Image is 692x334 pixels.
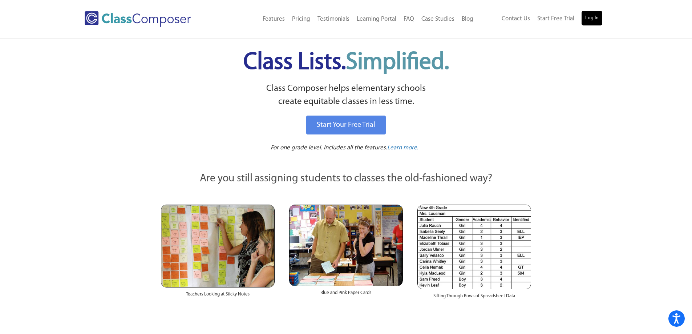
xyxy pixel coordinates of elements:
a: Pricing [288,11,314,27]
img: Class Composer [85,11,191,27]
p: Class Composer helps elementary schools create equitable classes in less time. [160,82,533,109]
a: Blog [458,11,477,27]
a: Log In [582,11,602,25]
span: Learn more. [387,145,418,151]
a: Learning Portal [353,11,400,27]
span: Class Lists. [243,51,449,75]
a: FAQ [400,11,418,27]
span: Start Your Free Trial [317,121,375,129]
a: Start Free Trial [534,11,578,27]
img: Blue and Pink Paper Cards [289,205,403,286]
a: Contact Us [498,11,534,27]
nav: Header Menu [477,11,602,27]
img: Teachers Looking at Sticky Notes [161,205,275,287]
span: For one grade level. Includes all the features. [271,145,387,151]
img: Spreadsheets [417,205,531,289]
nav: Header Menu [221,11,477,27]
span: Simplified. [346,51,449,75]
div: Blue and Pink Paper Cards [289,286,403,303]
div: Teachers Looking at Sticky Notes [161,287,275,305]
a: Features [259,11,288,27]
a: Testimonials [314,11,353,27]
div: Sifting Through Rows of Spreadsheet Data [417,289,531,307]
a: Start Your Free Trial [306,116,386,134]
a: Case Studies [418,11,458,27]
a: Learn more. [387,144,418,153]
p: Are you still assigning students to classes the old-fashioned way? [161,171,531,187]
